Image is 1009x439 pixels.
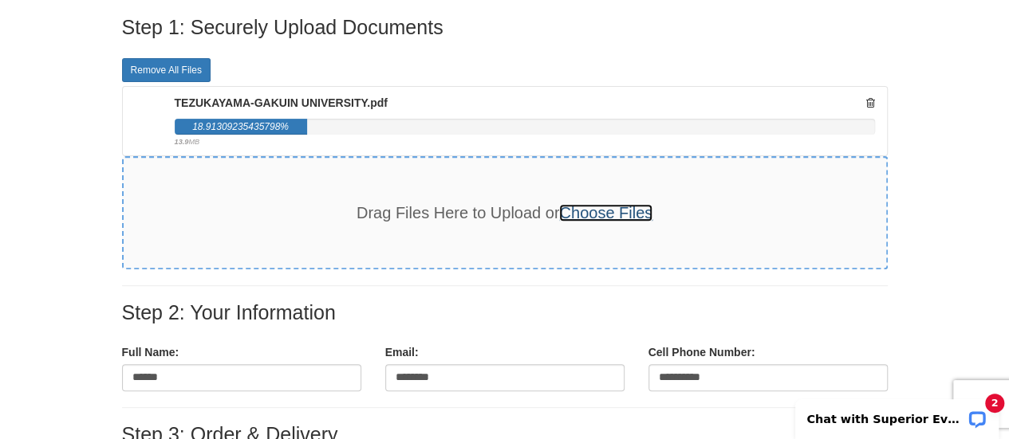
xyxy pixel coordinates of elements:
[785,389,1009,439] iframe: LiveChat chat widget
[175,137,875,147] div: MB
[192,121,289,132] span: 18.91309235435798%
[559,204,652,221] a: Choose Files
[357,204,652,221] span: Drag Files Here to Upload or
[385,344,419,360] label: Email:
[122,17,443,39] label: Step 1: Securely Upload Documents
[175,138,189,146] strong: 13.9
[175,96,388,109] font: TEZUKAYAMA-GAKUIN UNIVERSITY.pdf
[122,58,211,82] a: Remove All Files
[122,344,179,360] label: Full Name:
[122,302,336,324] label: Step 2: Your Information
[648,344,755,360] label: Cell Phone Number:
